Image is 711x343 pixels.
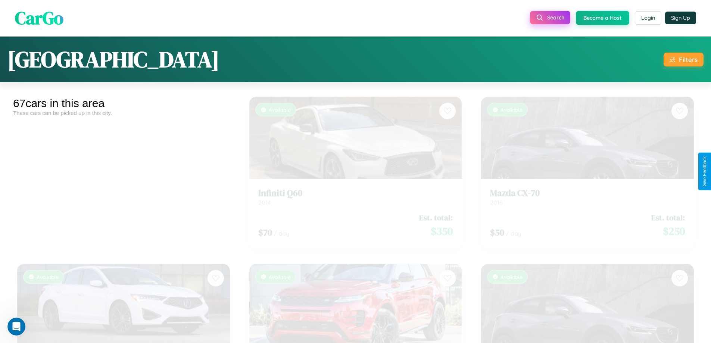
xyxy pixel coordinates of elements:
[258,181,453,200] a: Infiniti Q602014
[7,318,25,336] iframe: Intercom live chat
[258,181,453,192] h3: Infiniti Q60
[431,217,453,232] span: $ 350
[269,100,291,106] span: Available
[547,14,564,21] span: Search
[530,11,570,24] button: Search
[576,11,629,25] button: Become a Host
[269,267,291,274] span: Available
[274,223,289,231] span: / day
[37,267,59,274] span: Available
[258,192,271,200] span: 2014
[490,192,503,200] span: 2016
[13,97,234,110] div: 67 cars in this area
[258,220,272,232] span: $ 70
[635,11,661,25] button: Login
[702,156,707,187] div: Give Feedback
[500,100,523,106] span: Available
[663,217,685,232] span: $ 250
[490,181,685,200] a: Mazda CX-702016
[506,223,521,231] span: / day
[419,206,453,216] span: Est. total:
[7,44,219,75] h1: [GEOGRAPHIC_DATA]
[15,6,63,30] span: CarGo
[500,267,523,274] span: Available
[664,53,704,66] button: Filters
[13,110,234,116] div: These cars can be picked up in this city.
[651,206,685,216] span: Est. total:
[679,56,698,63] div: Filters
[665,12,696,24] button: Sign Up
[490,220,504,232] span: $ 50
[490,181,685,192] h3: Mazda CX-70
